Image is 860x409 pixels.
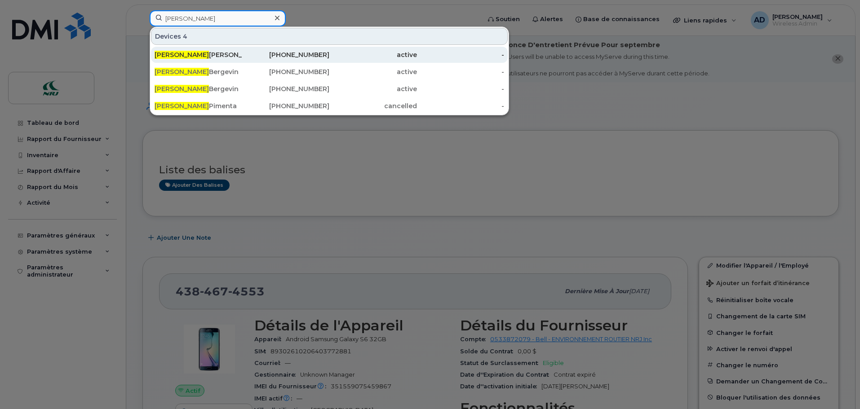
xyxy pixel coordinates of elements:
[151,47,508,63] a: [PERSON_NAME][PERSON_NAME][PHONE_NUMBER]active-
[242,67,330,76] div: [PHONE_NUMBER]
[155,101,242,110] div: Pimenta
[155,50,242,59] div: [PERSON_NAME]
[242,50,330,59] div: [PHONE_NUMBER]
[155,102,209,110] span: [PERSON_NAME]
[329,101,417,110] div: cancelled
[329,50,417,59] div: active
[155,85,209,93] span: [PERSON_NAME]
[183,32,187,41] span: 4
[155,51,209,59] span: [PERSON_NAME]
[417,84,505,93] div: -
[329,84,417,93] div: active
[329,67,417,76] div: active
[242,101,330,110] div: [PHONE_NUMBER]
[151,81,508,97] a: [PERSON_NAME]Bergevin[PHONE_NUMBER]active-
[151,98,508,114] a: [PERSON_NAME]Pimenta[PHONE_NUMBER]cancelled-
[155,84,242,93] div: Bergevin
[417,101,505,110] div: -
[151,64,508,80] a: [PERSON_NAME]Bergevin[PHONE_NUMBER]active-
[155,68,209,76] span: [PERSON_NAME]
[417,67,505,76] div: -
[151,28,508,45] div: Devices
[242,84,330,93] div: [PHONE_NUMBER]
[155,67,242,76] div: Bergevin
[417,50,505,59] div: -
